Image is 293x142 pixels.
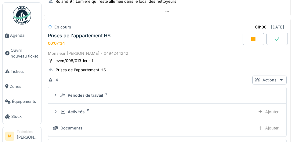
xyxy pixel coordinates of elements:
div: Actions [252,76,287,84]
img: Badge_color-CXgf-gQk.svg [13,6,31,24]
span: Équipements [12,99,39,104]
div: Prises de l'appartement HS [48,33,110,39]
span: Agenda [10,32,39,38]
div: even/098/013 1er - f [56,58,93,64]
div: En cours [54,24,71,30]
div: Périodes de travail [68,92,103,98]
summary: DocumentsAjouter [51,123,284,134]
summary: Activités2Ajouter [51,106,284,118]
a: Agenda [3,28,41,43]
a: Tickets [3,64,41,79]
div: Documents [60,125,82,131]
div: 00:07:34 [48,41,65,46]
a: Ouvrir nouveau ticket [3,43,41,64]
div: 4 [56,77,58,83]
span: Tickets [11,69,39,74]
span: Ouvrir nouveau ticket [11,47,39,59]
a: Équipements [3,94,41,109]
div: Technicien [17,129,39,134]
div: Monsieur [PERSON_NAME] - 0494244242 [48,50,287,56]
div: Activités [68,109,85,115]
a: Stock [3,109,41,124]
div: Ajouter [255,124,281,133]
div: Ajouter [255,107,281,116]
summary: Périodes de travail1 [51,90,284,101]
span: Stock [11,114,39,119]
li: IA [5,132,14,141]
span: Zones [10,84,39,89]
a: Zones [3,79,41,94]
div: [DATE] [271,24,284,30]
div: Prises de l'appartement HS [56,67,106,73]
div: 01h00 [255,24,266,30]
